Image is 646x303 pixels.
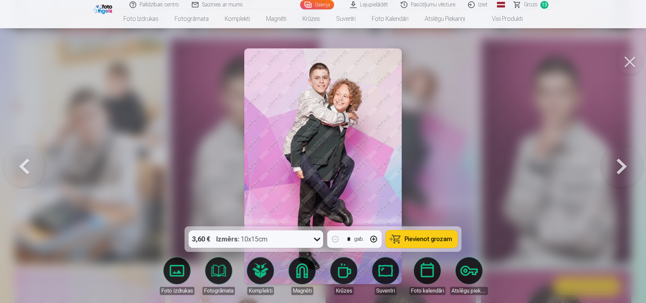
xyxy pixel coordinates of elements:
[364,9,417,28] a: Foto kalendāri
[216,234,240,244] strong: Izmērs :
[409,287,445,295] div: Foto kalendāri
[334,287,354,295] div: Krūzes
[473,9,531,28] a: Visi produkti
[294,9,328,28] a: Krūzes
[328,9,364,28] a: Suvenīri
[203,287,235,295] div: Fotogrāmata
[450,287,488,295] div: Atslēgu piekariņi
[94,3,114,14] img: /fa1
[283,257,321,295] a: Magnēti
[405,236,452,242] span: Pievienot grozam
[375,287,396,295] div: Suvenīri
[408,257,446,295] a: Foto kalendāri
[217,9,258,28] a: Komplekti
[367,257,404,295] a: Suvenīri
[200,257,238,295] a: Fotogrāmata
[417,9,473,28] a: Atslēgu piekariņi
[189,230,214,248] div: 3,60 €
[291,287,313,295] div: Magnēti
[158,257,196,295] a: Foto izdrukas
[524,1,538,9] span: Grozs
[450,257,488,295] a: Atslēgu piekariņi
[247,287,274,295] div: Komplekti
[167,9,217,28] a: Fotogrāmata
[115,9,167,28] a: Foto izdrukas
[242,257,279,295] a: Komplekti
[216,230,268,248] div: 10x15cm
[258,9,294,28] a: Magnēti
[325,257,363,295] a: Krūzes
[160,287,194,295] div: Foto izdrukas
[540,1,548,9] span: 13
[386,230,458,248] button: Pievienot grozam
[354,235,364,243] div: gab.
